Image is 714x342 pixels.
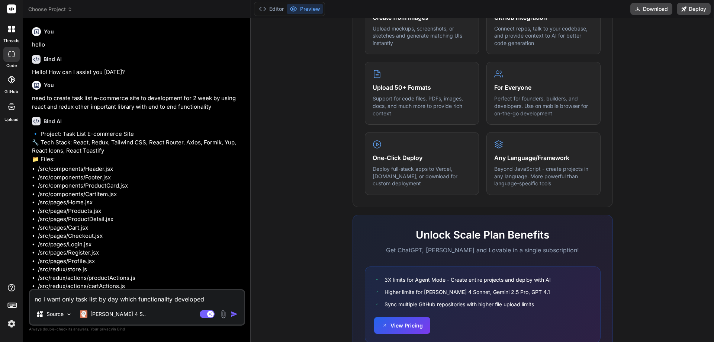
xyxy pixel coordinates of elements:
[494,95,593,117] p: Perfect for founders, builders, and developers. Use on mobile browser for on-the-go development
[373,95,471,117] p: Support for code files, PDFs, images, docs, and much more to provide rich context
[385,276,551,284] span: 3X limits for Agent Mode - Create entire projects and deploy with AI
[38,173,244,182] li: /src/components/Footer.jsx
[4,89,18,95] label: GitHub
[373,165,471,187] p: Deploy full-stack apps to Vercel, [DOMAIN_NAME], or download for custom deployment
[44,55,62,63] h6: Bind AI
[38,215,244,224] li: /src/pages/ProductDetail.jsx
[38,224,244,232] li: /src/pages/Cart.jsx
[44,28,54,35] h6: You
[32,130,244,163] p: 🔹 Project: Task List E-commerce Site 🔧 Tech Stack: React, Redux, Tailwind CSS, React Router, Axio...
[385,288,550,296] span: Higher limits for [PERSON_NAME] 4 Sonnet, Gemini 2.5 Pro, GPT 4.1
[38,249,244,257] li: /src/pages/Register.jsx
[373,83,471,92] h4: Upload 50+ Formats
[32,41,244,49] p: hello
[494,153,593,162] h4: Any Language/Framework
[32,68,244,77] p: Hello! How can I assist you [DATE]?
[373,25,471,47] p: Upload mockups, screenshots, or sketches and generate matching UIs instantly
[38,240,244,249] li: /src/pages/Login.jsx
[44,118,62,125] h6: Bind AI
[494,83,593,92] h4: For Everyone
[3,38,19,44] label: threads
[80,310,87,318] img: Claude 4 Sonnet
[677,3,711,15] button: Deploy
[630,3,672,15] button: Download
[494,165,593,187] p: Beyond JavaScript - create projects in any language. More powerful than language-specific tools
[256,4,287,14] button: Editor
[38,198,244,207] li: /src/pages/Home.jsx
[6,63,17,69] label: code
[38,232,244,240] li: /src/pages/Checkout.jsx
[38,257,244,266] li: /src/pages/Profile.jsx
[5,317,18,330] img: settings
[46,310,64,318] p: Source
[38,207,244,215] li: /src/pages/Products.jsx
[44,81,54,89] h6: You
[66,311,72,317] img: Pick Models
[38,274,244,282] li: /src/redux/actions/productActions.js
[29,326,245,333] p: Always double-check its answers. Your in Bind
[38,165,244,173] li: /src/components/Header.jsx
[38,282,244,291] li: /src/redux/actions/cartActions.js
[373,153,471,162] h4: One-Click Deploy
[374,317,430,334] button: View Pricing
[231,310,238,318] img: icon
[365,227,601,243] h2: Unlock Scale Plan Benefits
[32,94,244,111] p: need to create task list e-commerce site to development for 2 week by using react and redux other...
[385,300,534,308] span: Sync multiple GitHub repositories with higher file upload limits
[219,310,228,319] img: attachment
[38,182,244,190] li: /src/components/ProductCard.jsx
[365,246,601,255] p: Get ChatGPT, [PERSON_NAME] and Lovable in a single subscription!
[100,327,113,331] span: privacy
[4,116,19,123] label: Upload
[287,4,323,14] button: Preview
[28,6,73,13] span: Choose Project
[38,190,244,199] li: /src/components/CartItem.jsx
[38,265,244,274] li: /src/redux/store.js
[494,25,593,47] p: Connect repos, talk to your codebase, and provide context to AI for better code generation
[90,310,146,318] p: [PERSON_NAME] 4 S..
